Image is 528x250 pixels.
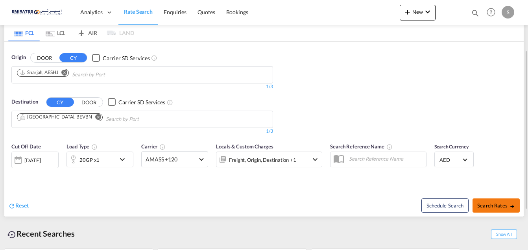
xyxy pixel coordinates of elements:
[118,98,165,106] div: Carrier SD Services
[46,98,74,107] button: CY
[40,24,71,41] md-tab-item: LCL
[484,6,502,20] div: Help
[8,24,40,41] md-tab-item: FCL
[7,230,17,239] md-icon: icon-backup-restore
[8,24,134,41] md-pagination-wrapper: Use the left and right arrow keys to navigate between tabs
[92,54,150,62] md-checkbox: Checkbox No Ink
[66,152,133,167] div: 20GP x1icon-chevron-down
[75,98,103,107] button: DOOR
[198,9,215,15] span: Quotes
[471,9,480,17] md-icon: icon-magnify
[59,53,87,62] button: CY
[216,143,273,150] span: Locals & Custom Charges
[167,99,173,106] md-icon: Unchecked: Search for CY (Container Yard) services for all selected carriers.Checked : Search for...
[421,198,469,213] button: Note: By default Schedule search will only considerorigin ports, destination ports and cut off da...
[4,42,524,217] div: OriginDOOR CY Checkbox No InkUnchecked: Search for CY (Container Yard) services for all selected ...
[20,69,58,76] div: Sharjah, AESHJ
[11,54,26,61] span: Origin
[4,225,78,243] div: Recent Searches
[103,54,150,62] div: Carrier SD Services
[79,154,100,165] div: 20GP x1
[473,198,520,213] button: Search Ratesicon-arrow-right
[31,53,58,62] button: DOOR
[400,5,436,20] button: icon-plus 400-fgNewicon-chevron-down
[72,69,147,81] input: Chips input.
[502,6,514,19] div: S
[11,128,273,135] div: 1/3
[20,114,92,120] div: Bergen, BEVBN
[146,156,197,163] span: AMASS +120
[423,7,432,17] md-icon: icon-chevron-down
[11,98,38,106] span: Destination
[91,144,98,150] md-icon: icon-information-outline
[11,143,41,150] span: Cut Off Date
[403,7,412,17] md-icon: icon-plus 400-fg
[71,24,103,41] md-tab-item: AIR
[12,4,65,21] img: c67187802a5a11ec94275b5db69a26e6.png
[386,144,393,150] md-icon: Your search will be saved by the below given name
[510,204,515,209] md-icon: icon-arrow-right
[20,69,60,76] div: Press delete to remove this chip.
[80,8,103,16] span: Analytics
[57,69,68,77] button: Remove
[11,167,17,178] md-datepicker: Select
[159,144,166,150] md-icon: The selected Trucker/Carrierwill be displayed in the rate results If the rates are from another f...
[164,9,186,15] span: Enquiries
[439,154,469,165] md-select: Select Currency: د.إ AEDUnited Arab Emirates Dirham
[8,202,29,210] div: icon-refreshReset
[345,153,426,165] input: Search Reference Name
[439,156,462,163] span: AED
[8,202,15,209] md-icon: icon-refresh
[16,111,184,126] md-chips-wrap: Chips container. Use arrow keys to select chips.
[66,143,98,150] span: Load Type
[310,155,320,164] md-icon: icon-chevron-down
[108,98,165,106] md-checkbox: Checkbox No Ink
[15,202,29,209] span: Reset
[491,229,517,239] span: Show All
[403,9,432,15] span: New
[90,114,102,122] button: Remove
[16,67,150,81] md-chips-wrap: Chips container. Use arrow keys to select chips.
[20,114,94,120] div: Press delete to remove this chip.
[124,8,153,15] span: Rate Search
[330,143,393,150] span: Search Reference Name
[477,202,515,209] span: Search Rates
[141,143,166,150] span: Carrier
[11,152,59,168] div: [DATE]
[77,28,86,34] md-icon: icon-airplane
[106,113,181,126] input: Chips input.
[118,155,131,164] md-icon: icon-chevron-down
[216,152,322,167] div: Freight Origin Destination Factory Stuffingicon-chevron-down
[471,9,480,20] div: icon-magnify
[226,9,248,15] span: Bookings
[229,154,296,165] div: Freight Origin Destination Factory Stuffing
[24,157,41,164] div: [DATE]
[151,55,157,61] md-icon: Unchecked: Search for CY (Container Yard) services for all selected carriers.Checked : Search for...
[434,144,469,150] span: Search Currency
[11,83,273,90] div: 1/3
[484,6,498,19] span: Help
